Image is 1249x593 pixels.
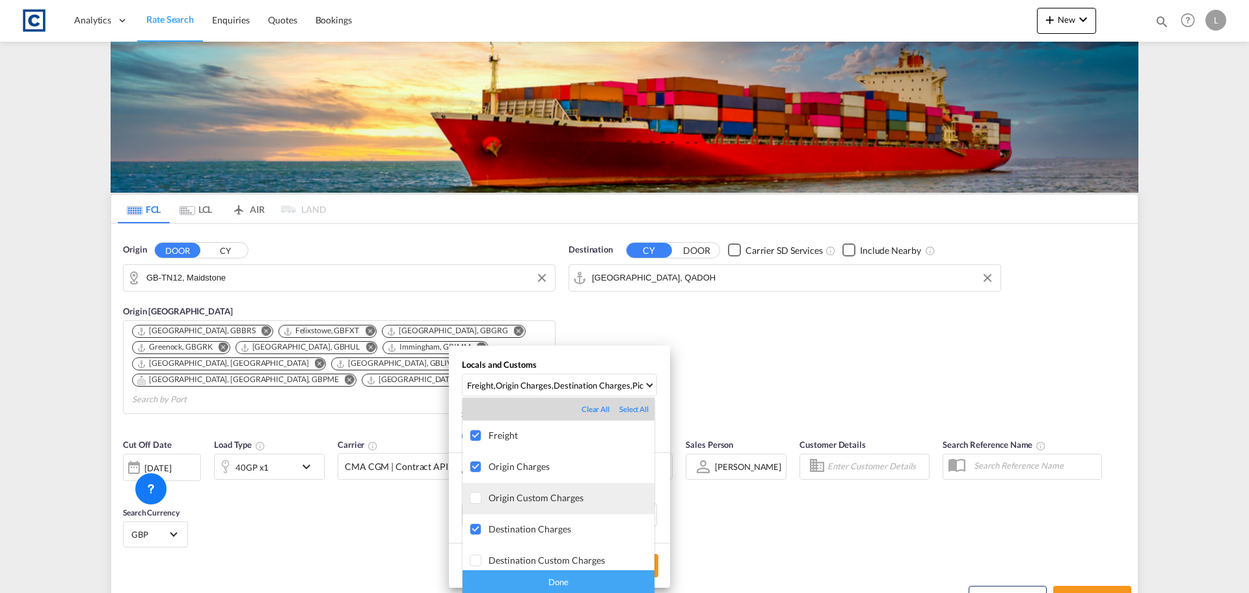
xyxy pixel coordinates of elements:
[463,570,654,593] div: Done
[489,523,654,534] div: Destination Charges
[489,461,654,472] div: Origin Charges
[489,430,654,441] div: Freight
[619,404,649,415] div: Select All
[10,525,55,573] iframe: Chat
[489,555,654,566] div: Destination Custom Charges
[582,404,619,415] div: Clear All
[489,492,654,503] div: Origin Custom Charges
